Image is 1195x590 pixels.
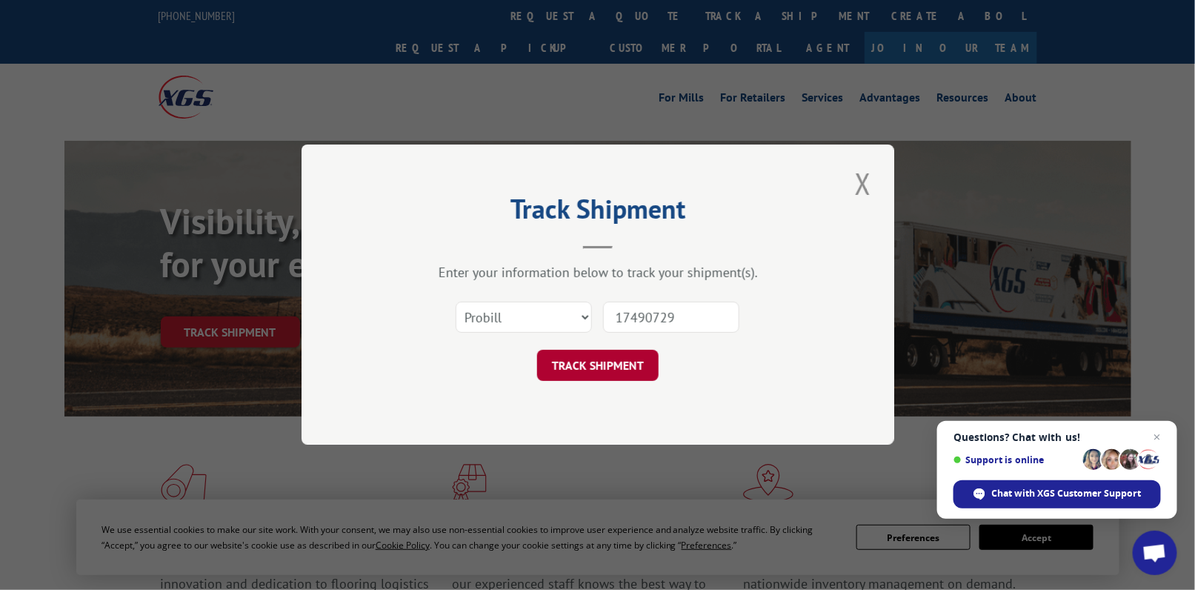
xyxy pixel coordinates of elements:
span: Questions? Chat with us! [953,431,1161,443]
button: TRACK SHIPMENT [537,351,659,382]
input: Number(s) [603,302,739,334]
button: Close modal [851,163,876,204]
h2: Track Shipment [376,199,820,227]
span: Support is online [953,454,1078,465]
span: Chat with XGS Customer Support [992,487,1142,500]
div: Enter your information below to track your shipment(s). [376,265,820,282]
span: Chat with XGS Customer Support [953,480,1161,508]
a: Open chat [1133,531,1177,575]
